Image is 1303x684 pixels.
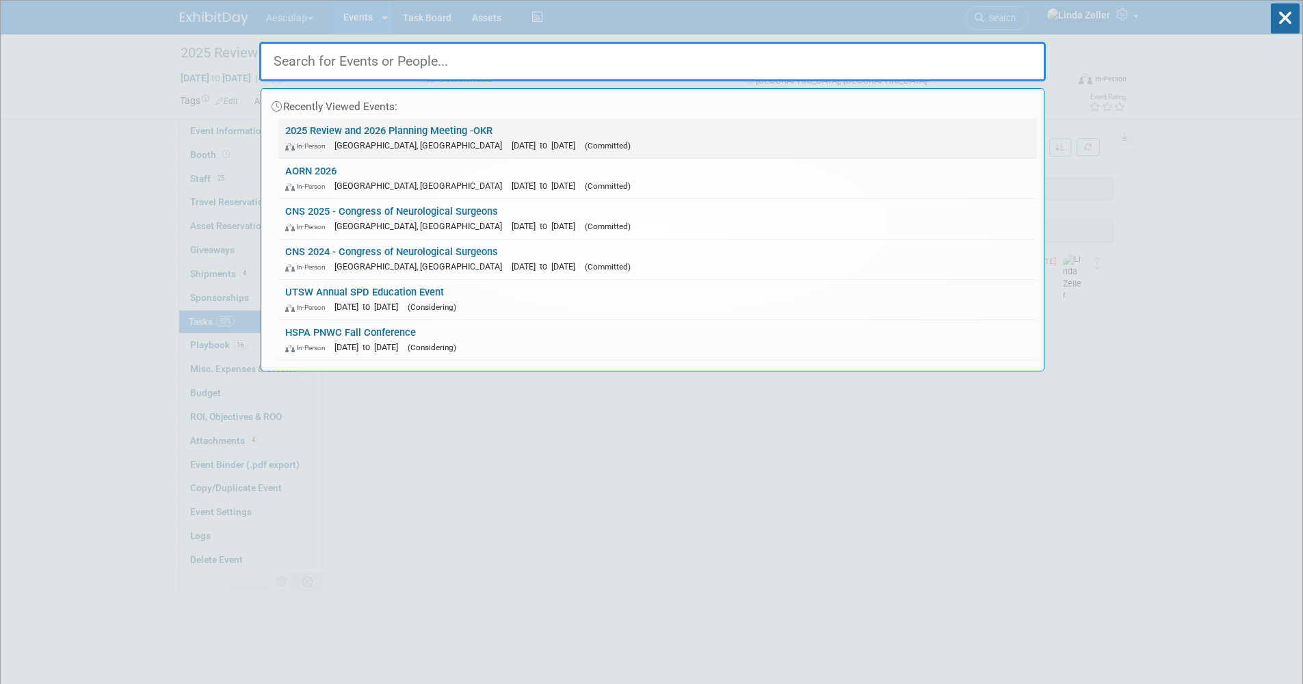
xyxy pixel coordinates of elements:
a: CNS 2025 - Congress of Neurological Surgeons In-Person [GEOGRAPHIC_DATA], [GEOGRAPHIC_DATA] [DATE... [278,199,1037,239]
span: In-Person [285,222,332,231]
span: (Considering) [408,343,456,352]
span: In-Person [285,142,332,150]
span: In-Person [285,263,332,272]
span: (Considering) [408,302,456,312]
span: [GEOGRAPHIC_DATA], [GEOGRAPHIC_DATA] [334,261,509,272]
span: [DATE] to [DATE] [512,221,582,231]
span: In-Person [285,303,332,312]
a: UTSW Annual SPD Education Event In-Person [DATE] to [DATE] (Considering) [278,280,1037,319]
span: In-Person [285,343,332,352]
span: [DATE] to [DATE] [512,140,582,150]
a: AORN 2026 In-Person [GEOGRAPHIC_DATA], [GEOGRAPHIC_DATA] [DATE] to [DATE] (Committed) [278,159,1037,198]
span: [DATE] to [DATE] [334,342,405,352]
div: Recently Viewed Events: [268,89,1037,118]
input: Search for Events or People... [259,42,1046,81]
span: [GEOGRAPHIC_DATA], [GEOGRAPHIC_DATA] [334,181,509,191]
span: [GEOGRAPHIC_DATA], [GEOGRAPHIC_DATA] [334,221,509,231]
span: In-Person [285,182,332,191]
a: CNS 2024 - Congress of Neurological Surgeons In-Person [GEOGRAPHIC_DATA], [GEOGRAPHIC_DATA] [DATE... [278,239,1037,279]
span: [DATE] to [DATE] [512,261,582,272]
span: [DATE] to [DATE] [512,181,582,191]
span: [GEOGRAPHIC_DATA], [GEOGRAPHIC_DATA] [334,140,509,150]
span: (Committed) [585,222,631,231]
a: HSPA PNWC Fall Conference In-Person [DATE] to [DATE] (Considering) [278,320,1037,360]
span: [DATE] to [DATE] [334,302,405,312]
span: (Committed) [585,141,631,150]
a: 2025 Review and 2026 Planning Meeting -OKR In-Person [GEOGRAPHIC_DATA], [GEOGRAPHIC_DATA] [DATE] ... [278,118,1037,158]
span: (Committed) [585,181,631,191]
span: (Committed) [585,262,631,272]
